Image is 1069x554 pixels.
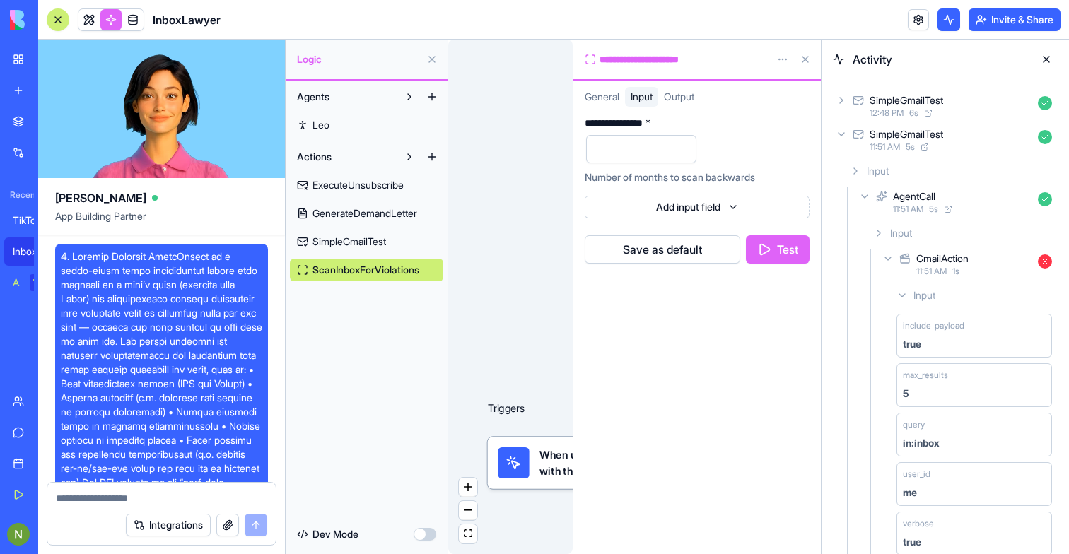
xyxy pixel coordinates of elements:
span: max_results [903,370,948,381]
button: Integrations [126,514,211,536]
span: Agents [297,90,329,104]
div: me [903,485,917,500]
a: InboxLawyer [4,237,61,266]
img: ACg8ocJd-aovskpaOrMdWdnssmdGc9aDTLMfbDe5E_qUIAhqS8vtWA=s96-c [7,523,30,546]
span: GenerateDemandLetter [312,206,417,220]
span: 11:51 AM [870,141,900,153]
div: SimpleGmailTest [870,127,943,141]
span: Input [890,226,912,240]
span: verbose [903,518,934,529]
span: user_id [903,468,930,480]
span: query [903,419,925,430]
a: AI Logo GeneratorTRY [4,269,61,297]
span: 6 s [909,107,918,119]
a: Leo [290,114,443,136]
span: 5 s [906,141,915,153]
button: Add input field [585,196,810,218]
span: App Building Partner [55,209,268,235]
span: Activity [853,51,1027,68]
p: Triggers [488,401,525,421]
button: fit view [459,524,477,543]
span: General [585,90,619,102]
div: When users interact with the app UI [488,437,655,489]
span: 5 s [929,204,938,215]
span: When users interact with the app UI [539,447,643,478]
span: ExecuteUnsubscribe [312,178,404,192]
span: include_payload [903,320,964,331]
div: TikTok Pixel Privacy Analyzer [13,213,52,228]
a: TikTok Pixel Privacy Analyzer [4,206,61,235]
div: AgentCall [893,189,935,204]
span: Dev Mode [312,527,358,541]
button: Agents [290,86,398,108]
img: logo [10,10,98,30]
a: ExecuteUnsubscribe [290,174,443,196]
span: Input [631,90,653,102]
div: TRY [30,274,52,291]
button: Save as default [585,235,740,264]
span: Input [867,164,889,178]
div: GmailAction [916,252,969,266]
button: zoom out [459,501,477,520]
button: Test [746,235,810,264]
span: Actions [297,150,332,164]
span: Recent [4,189,34,201]
div: SimpleGmailTest [870,93,943,107]
button: Actions [290,146,398,168]
button: Invite & Share [969,8,1061,31]
span: SimpleGmailTest [312,235,386,249]
span: Logic [297,52,421,66]
div: 5 [903,387,909,401]
button: zoom in [459,478,477,497]
span: Input [913,288,935,302]
div: AI Logo Generator [13,276,20,290]
span: 1 s [952,266,959,277]
div: Triggers [488,359,655,489]
div: InboxLawyer [13,244,52,259]
span: 11:51 AM [916,266,947,277]
span: Output [664,90,694,102]
div: in:inbox [903,436,940,450]
span: 12:48 PM [870,107,904,119]
span: InboxLawyer [153,11,221,28]
a: SimpleGmailTest [290,230,443,253]
span: 11:51 AM [893,204,923,215]
div: true [903,337,921,351]
span: [PERSON_NAME] [55,189,146,206]
a: GenerateDemandLetter [290,202,443,225]
div: Number of months to scan backwards [585,170,810,184]
span: Leo [312,118,329,132]
span: ScanInboxForViolations [312,263,419,277]
div: true [903,535,921,549]
a: ScanInboxForViolations [290,259,443,281]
